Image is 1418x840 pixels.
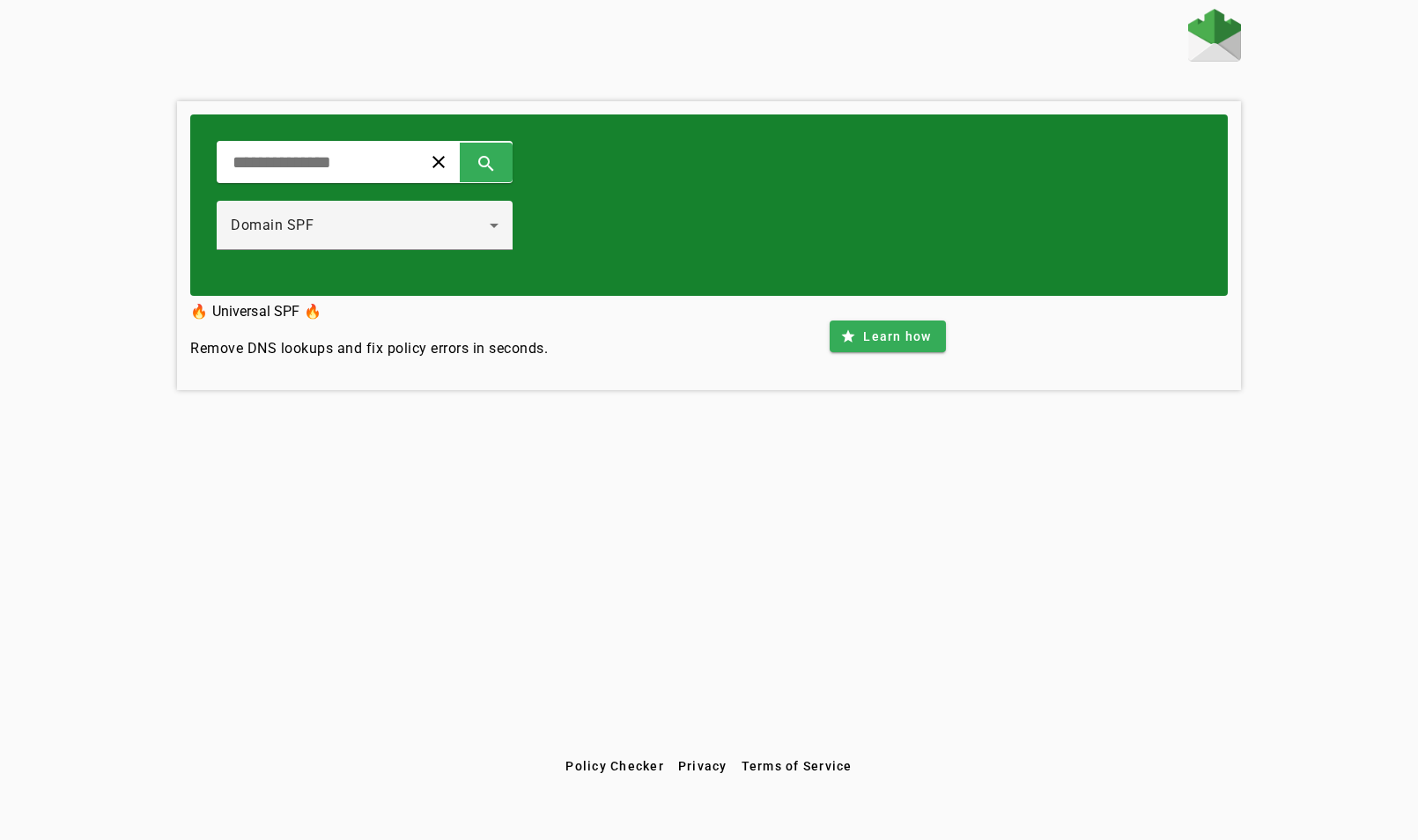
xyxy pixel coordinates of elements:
[558,750,671,782] button: Policy Checker
[190,338,548,359] h4: Remove DNS lookups and fix policy errors in seconds.
[830,321,945,352] button: Learn how
[1188,9,1241,62] img: Fraudmarc Logo
[671,750,735,782] button: Privacy
[863,328,931,345] span: Learn how
[231,217,314,233] span: Domain SPF
[678,759,727,773] span: Privacy
[565,759,664,773] span: Policy Checker
[190,299,548,324] h3: 🔥 Universal SPF 🔥
[1188,9,1241,66] a: Home
[742,759,853,773] span: Terms of Service
[735,750,860,782] button: Terms of Service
